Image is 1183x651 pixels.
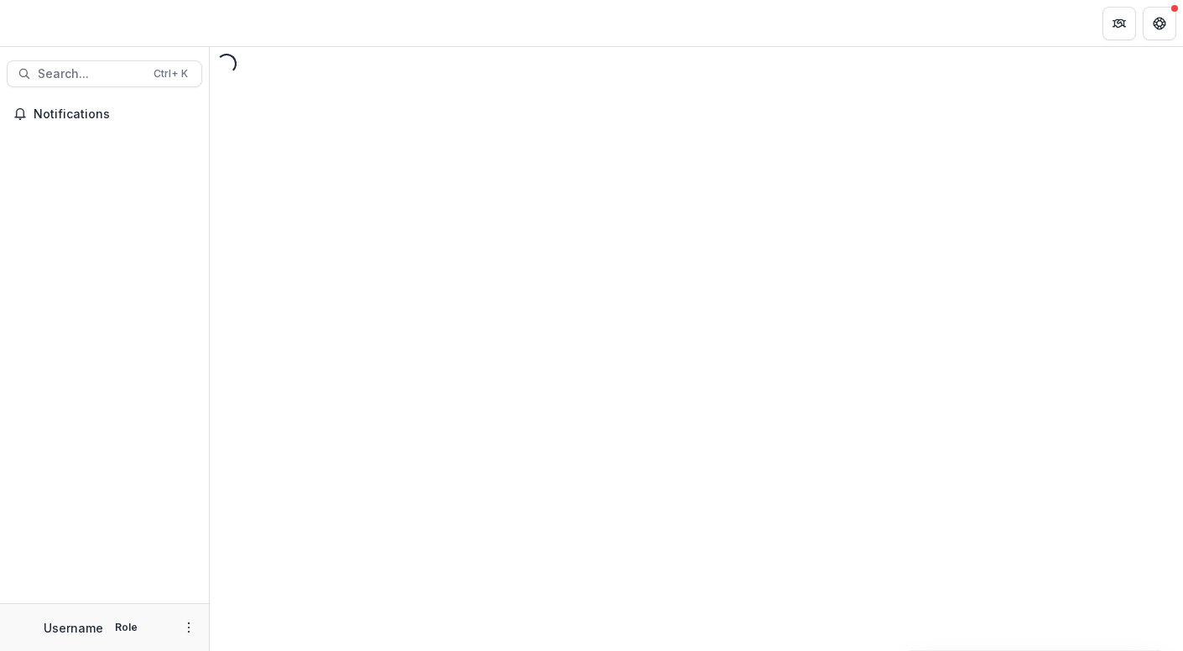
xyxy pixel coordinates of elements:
button: Partners [1102,7,1136,40]
p: Username [44,619,103,637]
button: Notifications [7,101,202,128]
span: Search... [38,67,143,81]
div: Ctrl + K [150,65,191,83]
button: More [179,617,199,638]
p: Role [110,620,143,635]
button: Get Help [1143,7,1176,40]
button: Search... [7,60,202,87]
span: Notifications [34,107,195,122]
